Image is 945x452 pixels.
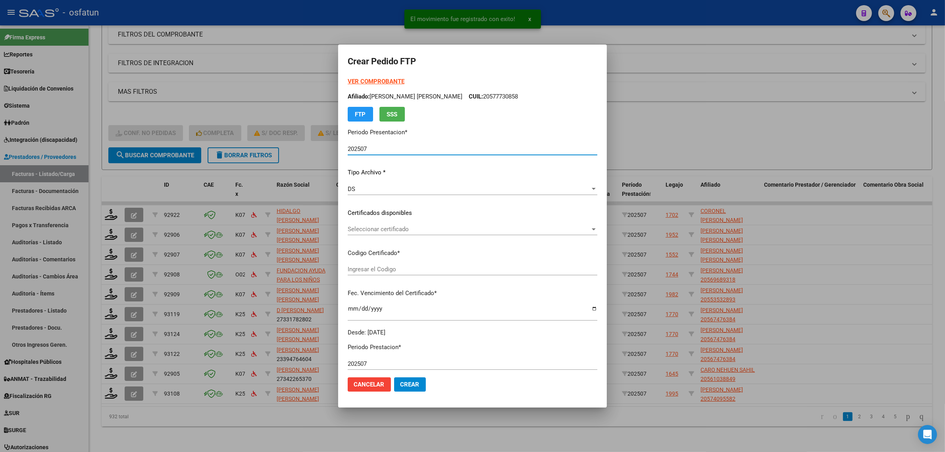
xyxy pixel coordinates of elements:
[355,111,366,118] span: FTP
[348,377,391,392] button: Cancelar
[387,111,398,118] span: SSS
[394,377,426,392] button: Crear
[348,226,590,233] span: Seleccionar certificado
[348,78,404,85] a: VER COMPROBANTE
[348,249,597,258] p: Codigo Certificado
[348,54,597,69] h2: Crear Pedido FTP
[918,425,937,444] div: Open Intercom Messenger
[354,381,385,388] span: Cancelar
[348,289,597,298] p: Fec. Vencimiento del Certificado
[348,93,370,100] span: Afiliado:
[348,185,355,193] span: DS
[400,381,420,388] span: Crear
[348,343,597,352] p: Periodo Prestacion
[469,93,483,100] span: CUIL:
[379,107,405,122] button: SSS
[348,128,597,137] p: Periodo Presentacion
[348,328,597,337] div: Desde: [DATE]
[348,92,597,101] p: [PERSON_NAME] [PERSON_NAME] 20577730858
[348,209,597,218] p: Certificados disponibles
[348,168,597,177] p: Tipo Archivo *
[348,107,373,122] button: FTP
